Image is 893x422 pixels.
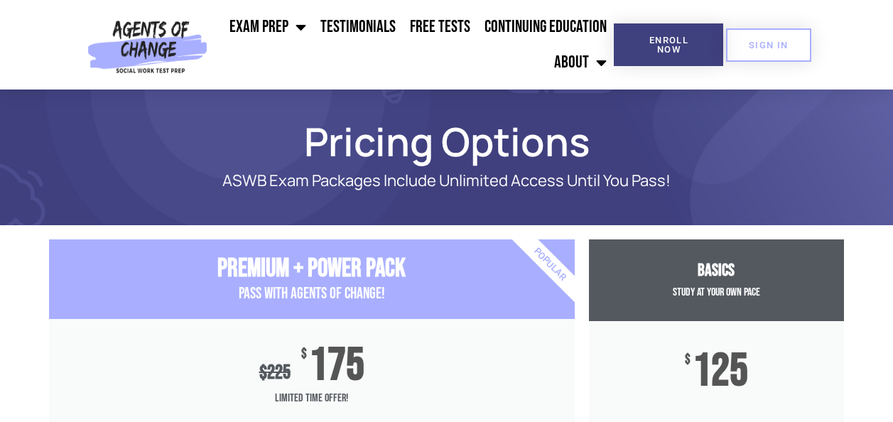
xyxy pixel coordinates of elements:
[589,261,844,281] h3: Basics
[749,40,789,50] span: SIGN IN
[213,9,615,80] nav: Menu
[42,125,852,158] h1: Pricing Options
[301,347,307,362] span: $
[467,183,632,347] div: Popular
[547,45,614,80] a: About
[49,384,575,413] span: Limited Time Offer!
[313,9,403,45] a: Testimonials
[239,284,385,303] span: PASS with AGENTS OF CHANGE!
[309,347,364,384] span: 175
[673,286,760,299] span: Study at your Own Pace
[99,172,795,190] p: ASWB Exam Packages Include Unlimited Access Until You Pass!
[259,361,291,384] div: 225
[259,361,267,384] span: $
[685,353,691,367] span: $
[614,23,723,66] a: Enroll Now
[403,9,477,45] a: Free Tests
[477,9,614,45] a: Continuing Education
[637,36,700,54] span: Enroll Now
[222,9,313,45] a: Exam Prep
[726,28,811,62] a: SIGN IN
[49,254,575,284] h3: Premium + Power Pack
[693,353,748,390] span: 125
